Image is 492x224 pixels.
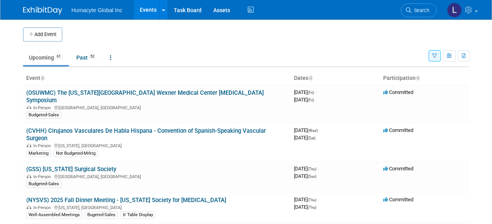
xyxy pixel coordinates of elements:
[308,75,312,81] a: Sort by Start Date
[294,166,319,172] span: [DATE]
[26,142,288,148] div: [US_STATE], [GEOGRAPHIC_DATA]
[85,211,118,219] div: Bugeted-Sales
[401,4,437,17] a: Search
[54,54,63,60] span: 61
[23,7,62,14] img: ExhibitDay
[26,181,61,188] div: Budgeted-Sales
[315,89,316,95] span: -
[308,90,314,95] span: (Fri)
[121,211,155,219] div: 6' Table Display
[26,204,288,210] div: [US_STATE], [GEOGRAPHIC_DATA]
[294,197,319,202] span: [DATE]
[40,75,44,81] a: Sort by Event Name
[33,143,53,148] span: In-Person
[308,128,318,133] span: (Wed)
[447,3,462,18] img: Linda Hamilton
[383,127,413,133] span: Committed
[70,50,103,65] a: Past52
[26,211,82,219] div: Well-Assembled Meetings
[27,205,31,209] img: In-Person Event
[317,197,319,202] span: -
[33,105,53,110] span: In-Person
[23,27,62,42] button: Add Event
[294,127,320,133] span: [DATE]
[294,204,316,210] span: [DATE]
[411,7,429,13] span: Search
[26,112,61,119] div: Budgeted-Sales
[23,72,291,85] th: Event
[27,105,31,109] img: In-Person Event
[26,104,288,110] div: [GEOGRAPHIC_DATA], [GEOGRAPHIC_DATA]
[308,198,316,202] span: (Thu)
[88,54,97,60] span: 52
[26,150,51,157] div: Marketing
[383,166,413,172] span: Committed
[380,72,469,85] th: Participation
[33,174,53,179] span: In-Person
[294,173,316,179] span: [DATE]
[308,167,316,171] span: (Thu)
[26,166,116,173] a: (GSS) [US_STATE] Surgical Society
[308,205,316,210] span: (Thu)
[26,89,264,104] a: (OSUWMC) The [US_STATE][GEOGRAPHIC_DATA] Wexner Medical Center [MEDICAL_DATA] Symposium
[33,205,53,210] span: In-Person
[54,150,98,157] div: Not Budgeted-Mrktg
[383,197,413,202] span: Committed
[416,75,420,81] a: Sort by Participation Type
[26,173,288,179] div: [GEOGRAPHIC_DATA], [GEOGRAPHIC_DATA]
[294,97,314,103] span: [DATE]
[291,72,380,85] th: Dates
[26,197,226,204] a: (NYSVS) 2025 Fall Dinner Meeting - [US_STATE] Society for [MEDICAL_DATA]
[27,143,31,147] img: In-Person Event
[319,127,320,133] span: -
[23,50,69,65] a: Upcoming61
[72,7,123,13] span: Humacyte Global Inc
[294,135,315,141] span: [DATE]
[383,89,413,95] span: Committed
[26,127,266,142] a: (CVHH) Cirujanos Vasculares De Habla Hispana - Convention of Spanish-Speaking Vascular Surgeon
[308,174,316,179] span: (Sun)
[317,166,319,172] span: -
[308,98,314,102] span: (Fri)
[27,174,31,178] img: In-Person Event
[308,136,315,140] span: (Sat)
[294,89,316,95] span: [DATE]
